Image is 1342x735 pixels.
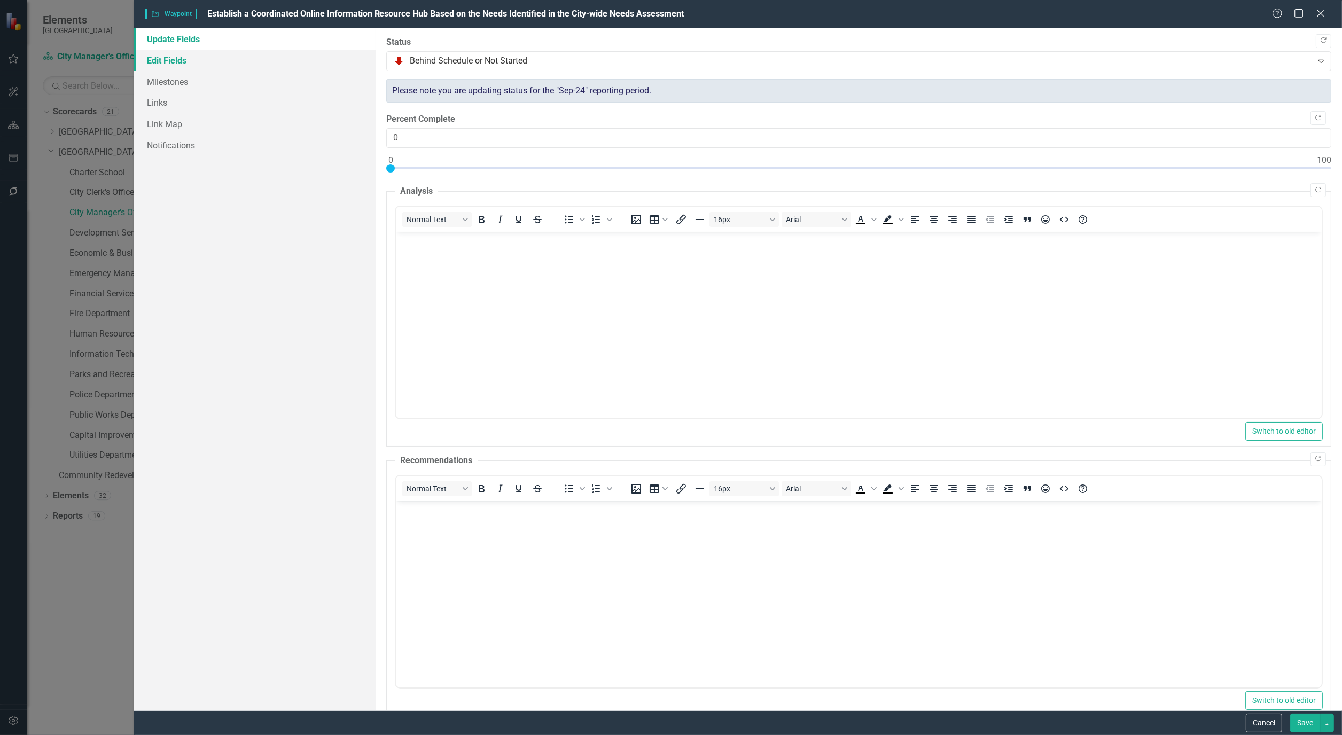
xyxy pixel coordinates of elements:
button: Justify [962,481,980,496]
button: Strikethrough [528,212,547,227]
div: Bullet list [560,481,587,496]
button: Table [646,212,672,227]
button: Align right [943,481,962,496]
button: Font Arial [782,481,851,496]
span: Normal Text [407,484,459,493]
span: Establish a Coordinated Online Information Resource Hub Based on the Needs Identified in the City... [207,9,684,19]
div: Text color Black [852,481,878,496]
a: Links [134,92,376,113]
iframe: Rich Text Area [396,501,1322,687]
button: Italic [491,481,509,496]
button: Horizontal line [691,212,709,227]
button: Blockquote [1018,481,1036,496]
button: Decrease indent [981,212,999,227]
button: Align center [925,212,943,227]
div: Please note you are updating status for the "Sep-24" reporting period. [386,79,1331,103]
span: 16px [714,484,766,493]
span: Waypoint [145,9,196,19]
button: Justify [962,212,980,227]
button: Font Arial [782,212,851,227]
button: Bold [472,481,490,496]
button: Italic [491,212,509,227]
button: Underline [510,212,528,227]
button: Cancel [1246,714,1282,732]
button: Insert image [627,481,645,496]
button: Table [646,481,672,496]
button: Help [1074,481,1093,496]
button: Increase indent [1000,481,1018,496]
button: Horizontal line [691,481,709,496]
legend: Analysis [395,185,438,198]
button: Increase indent [1000,212,1018,227]
button: Emojis [1037,481,1055,496]
span: Normal Text [407,215,459,224]
div: Bullet list [560,212,587,227]
span: 16px [714,215,766,224]
a: Milestones [134,71,376,92]
a: Link Map [134,113,376,135]
button: Switch to old editor [1245,691,1323,710]
div: Numbered list [587,481,614,496]
span: Arial [786,215,838,224]
label: Status [386,36,1331,49]
button: Align left [906,212,924,227]
button: Strikethrough [528,481,547,496]
button: Bold [472,212,490,227]
button: Underline [510,481,528,496]
a: Notifications [134,135,376,156]
button: Align left [906,481,924,496]
iframe: Rich Text Area [396,232,1322,418]
button: Insert image [627,212,645,227]
button: Insert/edit link [672,212,690,227]
span: Arial [786,484,838,493]
a: Edit Fields [134,50,376,71]
button: Align center [925,481,943,496]
button: HTML Editor [1056,481,1074,496]
button: Emojis [1037,212,1055,227]
button: Block Normal Text [402,481,472,496]
button: Blockquote [1018,212,1036,227]
button: Save [1290,714,1320,732]
button: Align right [943,212,962,227]
button: Block Normal Text [402,212,472,227]
button: Font size 16px [709,212,779,227]
button: Decrease indent [981,481,999,496]
div: Numbered list [587,212,614,227]
label: Percent Complete [386,113,1331,126]
button: HTML Editor [1056,212,1074,227]
legend: Recommendations [395,455,478,467]
div: Background color Black [879,481,906,496]
button: Switch to old editor [1245,422,1323,441]
button: Help [1074,212,1093,227]
a: Update Fields [134,28,376,50]
button: Insert/edit link [672,481,690,496]
button: Font size 16px [709,481,779,496]
div: Background color Black [879,212,906,227]
div: Text color Black [852,212,878,227]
